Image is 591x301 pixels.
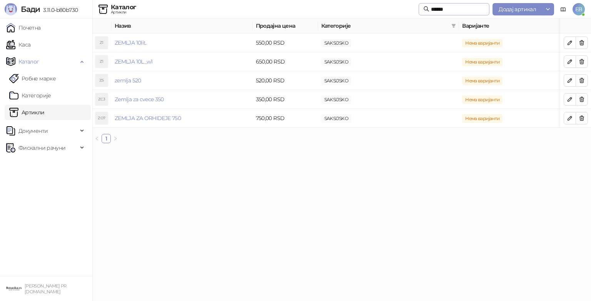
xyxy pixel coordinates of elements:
[253,71,318,90] td: 520,00 RSD
[113,136,118,141] span: right
[573,3,585,15] span: EB
[450,20,457,32] span: filter
[112,71,253,90] td: zemlja 520
[5,3,17,15] img: Logo
[18,140,65,156] span: Фискални рачуни
[462,39,503,47] span: Нема варијанти
[492,3,542,15] button: Додај артикал
[462,77,503,85] span: Нема варијанти
[112,18,253,33] th: Назив
[112,52,253,71] td: ZEMLJA 10L_w1
[499,6,536,13] span: Додај артикал
[557,3,569,15] a: Документација
[95,93,108,105] div: ZC3
[9,105,45,120] a: ArtikliАртикли
[95,136,99,141] span: left
[111,134,120,143] li: Следећа страна
[98,5,108,14] img: Artikli
[92,134,102,143] button: left
[253,33,318,52] td: 550,00 RSD
[6,281,22,296] img: 64x64-companyLogo-0e2e8aaa-0bd2-431b-8613-6e3c65811325.png
[115,39,147,46] a: ZEMLJA 10lit.
[321,58,351,66] span: SAKSIJSKO
[321,77,351,85] span: SAKSIJSKO
[95,37,108,49] div: Z1
[112,109,253,128] td: ZEMLJA ZA ORHIDEJE 750
[462,95,503,104] span: Нема варијанти
[115,58,153,65] a: ZEMLJA 10L_w1
[95,55,108,68] div: Z1
[111,10,136,14] div: Артикли
[9,88,51,103] a: Категорије
[112,33,253,52] td: ZEMLJA 10lit.
[111,4,136,10] div: Каталог
[111,134,120,143] button: right
[21,5,40,14] span: Бади
[115,115,181,122] a: ZEMLJA ZA ORHIDEJE 750
[25,283,67,294] small: [PERSON_NAME] PR [DOMAIN_NAME]
[115,96,164,103] a: Zemlja za cvece 350
[321,22,449,30] span: Категорије
[6,37,30,52] a: Каса
[40,7,78,13] span: 3.11.0-b80b730
[6,20,41,35] a: Почетна
[112,90,253,109] td: Zemlja za cvece 350
[102,134,110,143] a: 1
[95,74,108,87] div: Z5
[321,114,351,123] span: SAKSIJSKO
[115,77,141,84] a: zemlja 520
[18,54,39,69] span: Каталог
[253,109,318,128] td: 750,00 RSD
[451,23,456,28] span: filter
[253,90,318,109] td: 350,00 RSD
[253,18,318,33] th: Продајна цена
[253,52,318,71] td: 650,00 RSD
[102,134,111,143] li: 1
[321,95,351,104] span: SAKSIJSKO
[462,58,503,66] span: Нема варијанти
[321,39,351,47] span: SAKSIJSKO
[92,134,102,143] li: Претходна страна
[95,112,108,124] div: ZO7
[18,123,48,139] span: Документи
[462,114,503,123] span: Нема варијанти
[9,71,56,86] a: Робне марке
